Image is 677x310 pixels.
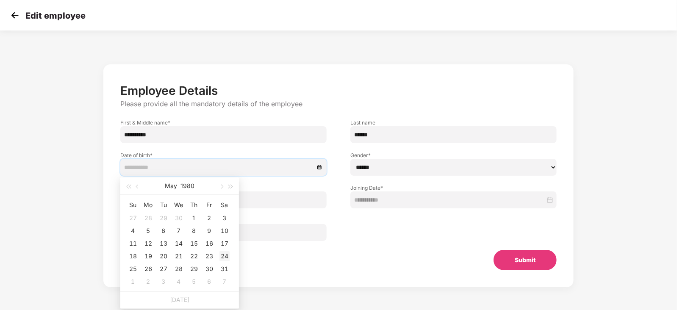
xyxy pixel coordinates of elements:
[125,212,141,224] td: 1980-04-27
[120,152,327,159] label: Date of birth
[125,263,141,275] td: 1980-05-25
[204,277,214,287] div: 6
[350,184,557,191] label: Joining Date
[8,9,21,22] img: svg+xml;base64,PHN2ZyB4bWxucz0iaHR0cDovL3d3dy53My5vcmcvMjAwMC9zdmciIHdpZHRoPSIzMCIgaGVpZ2h0PSIzMC...
[125,237,141,250] td: 1980-05-11
[156,212,171,224] td: 1980-04-29
[158,264,169,274] div: 27
[189,251,199,261] div: 22
[189,226,199,236] div: 8
[143,264,153,274] div: 26
[186,237,202,250] td: 1980-05-15
[158,277,169,287] div: 3
[217,250,232,263] td: 1980-05-24
[171,250,186,263] td: 1980-05-21
[143,277,153,287] div: 2
[186,250,202,263] td: 1980-05-22
[204,251,214,261] div: 23
[25,11,86,21] p: Edit employee
[125,275,141,288] td: 1980-06-01
[350,119,557,126] label: Last name
[170,296,189,303] a: [DATE]
[217,237,232,250] td: 1980-05-17
[120,83,557,98] p: Employee Details
[171,275,186,288] td: 1980-06-04
[128,213,138,223] div: 27
[128,226,138,236] div: 4
[158,238,169,249] div: 13
[186,224,202,237] td: 1980-05-08
[141,212,156,224] td: 1980-04-28
[494,250,557,270] button: Submit
[217,275,232,288] td: 1980-06-07
[202,237,217,250] td: 1980-05-16
[120,119,327,126] label: First & Middle name
[156,224,171,237] td: 1980-05-06
[128,264,138,274] div: 25
[204,213,214,223] div: 2
[171,263,186,275] td: 1980-05-28
[202,263,217,275] td: 1980-05-30
[156,198,171,212] th: Tu
[189,277,199,287] div: 5
[171,212,186,224] td: 1980-04-30
[158,251,169,261] div: 20
[156,263,171,275] td: 1980-05-27
[219,277,230,287] div: 7
[186,198,202,212] th: Th
[186,212,202,224] td: 1980-05-01
[174,213,184,223] div: 30
[125,198,141,212] th: Su
[219,238,230,249] div: 17
[202,275,217,288] td: 1980-06-06
[171,237,186,250] td: 1980-05-14
[143,213,153,223] div: 28
[171,198,186,212] th: We
[156,250,171,263] td: 1980-05-20
[174,251,184,261] div: 21
[141,198,156,212] th: Mo
[202,198,217,212] th: Fr
[128,251,138,261] div: 18
[174,238,184,249] div: 14
[158,213,169,223] div: 29
[217,224,232,237] td: 1980-05-10
[165,177,177,194] button: May
[186,263,202,275] td: 1980-05-29
[174,277,184,287] div: 4
[204,264,214,274] div: 30
[120,100,557,108] p: Please provide all the mandatory details of the employee
[219,251,230,261] div: 24
[141,224,156,237] td: 1980-05-05
[128,277,138,287] div: 1
[189,238,199,249] div: 15
[143,238,153,249] div: 12
[189,264,199,274] div: 29
[158,226,169,236] div: 6
[141,237,156,250] td: 1980-05-12
[219,213,230,223] div: 3
[174,226,184,236] div: 7
[202,250,217,263] td: 1980-05-23
[141,250,156,263] td: 1980-05-19
[125,250,141,263] td: 1980-05-18
[156,275,171,288] td: 1980-06-03
[204,238,214,249] div: 16
[174,264,184,274] div: 28
[141,263,156,275] td: 1980-05-26
[219,264,230,274] div: 31
[189,213,199,223] div: 1
[217,198,232,212] th: Sa
[186,275,202,288] td: 1980-06-05
[156,237,171,250] td: 1980-05-13
[350,152,557,159] label: Gender
[141,275,156,288] td: 1980-06-02
[202,224,217,237] td: 1980-05-09
[180,177,194,194] button: 1980
[125,224,141,237] td: 1980-05-04
[171,224,186,237] td: 1980-05-07
[143,251,153,261] div: 19
[202,212,217,224] td: 1980-05-02
[217,263,232,275] td: 1980-05-31
[204,226,214,236] div: 9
